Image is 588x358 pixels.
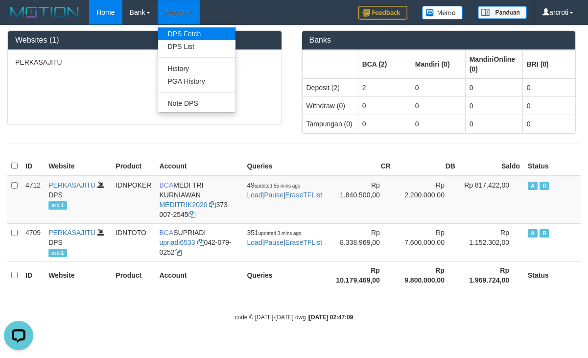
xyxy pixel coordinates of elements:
[45,157,112,176] th: Website
[524,261,581,289] th: Status
[264,239,283,246] a: Pause
[158,27,235,40] a: DPS Fetch
[411,96,465,115] td: 0
[155,176,243,224] td: MEDI TRI KURNIAWAN 373-007-2545
[247,181,322,199] span: | |
[285,191,322,199] a: EraseTFList
[422,6,463,20] img: Button%20Memo.svg
[524,157,581,176] th: Status
[247,239,262,246] a: Load
[155,261,243,289] th: Account
[326,261,395,289] th: Rp 10.179.469,00
[48,201,67,210] span: arc-1
[112,223,155,261] td: IDNTOTO
[158,40,235,53] a: DPS List
[22,176,45,224] td: 4712
[522,50,575,78] th: Group: activate to sort column ascending
[247,191,262,199] a: Load
[48,249,67,257] span: arc-1
[522,78,575,97] td: 0
[522,96,575,115] td: 0
[264,191,283,199] a: Pause
[326,223,395,261] td: Rp 8.338.969,00
[45,261,112,289] th: Website
[22,223,45,261] td: 4709
[358,96,411,115] td: 0
[22,261,45,289] th: ID
[395,223,459,261] td: Rp 7.600.000,00
[45,223,112,261] td: DPS
[15,36,274,45] h3: Websites (1)
[243,157,326,176] th: Queries
[235,314,353,321] small: code © [DATE]-[DATE] dwg |
[197,239,204,246] a: Copy upriadi6533 to clipboard
[45,176,112,224] td: DPS
[459,176,524,224] td: Rp 817.422,00
[302,78,358,97] td: Deposit (2)
[528,182,538,190] span: Active
[411,115,465,133] td: 0
[48,229,95,237] a: PERKASAJITU
[522,115,575,133] td: 0
[358,50,411,78] th: Group: activate to sort column ascending
[465,115,522,133] td: 0
[247,181,300,189] span: 49
[302,115,358,133] td: Tampungan (0)
[395,157,459,176] th: DB
[411,78,465,97] td: 0
[465,96,522,115] td: 0
[309,36,568,45] h3: Banks
[358,6,407,20] img: Feedback.jpg
[459,223,524,261] td: Rp 1.152.302,00
[155,157,243,176] th: Account
[112,261,155,289] th: Product
[465,78,522,97] td: 0
[528,229,538,238] span: Active
[112,157,155,176] th: Product
[540,229,549,238] span: Running
[188,211,195,218] a: Copy 3730072545 to clipboard
[15,57,274,67] p: PERKASAJITU
[22,157,45,176] th: ID
[155,223,243,261] td: SUPRIADI 042-079-0252
[540,182,549,190] span: Running
[411,50,465,78] th: Group: activate to sort column ascending
[159,239,195,246] a: upriadi6533
[358,115,411,133] td: 0
[4,4,33,33] button: Open LiveChat chat widget
[459,261,524,289] th: Rp 1.969.724,00
[459,157,524,176] th: Saldo
[159,181,173,189] span: BCA
[309,314,353,321] strong: [DATE] 02:47:09
[326,176,395,224] td: Rp 1.840.500,00
[465,50,522,78] th: Group: activate to sort column ascending
[243,261,326,289] th: Queries
[159,229,173,237] span: BCA
[209,201,216,209] a: Copy MEDITRIK2020 to clipboard
[478,6,527,19] img: panduan.png
[247,229,322,246] span: | |
[395,261,459,289] th: Rp 9.800.000,00
[326,157,395,176] th: CR
[48,181,95,189] a: PERKASAJITU
[358,78,411,97] td: 2
[112,176,155,224] td: IDNPOKER
[302,50,358,78] th: Group: activate to sort column ascending
[159,201,207,209] a: MEDITRIK2020
[302,96,358,115] td: Withdraw (0)
[247,229,301,237] span: 351
[158,75,235,88] a: PGA History
[395,176,459,224] td: Rp 2.200.000,00
[158,97,235,110] a: Note DPS
[7,5,82,20] img: MOTION_logo.png
[255,183,300,189] span: updated 55 mins ago
[158,62,235,75] a: History
[285,239,322,246] a: EraseTFList
[175,248,182,256] a: Copy 0420790252 to clipboard
[259,231,302,236] span: updated 3 mins ago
